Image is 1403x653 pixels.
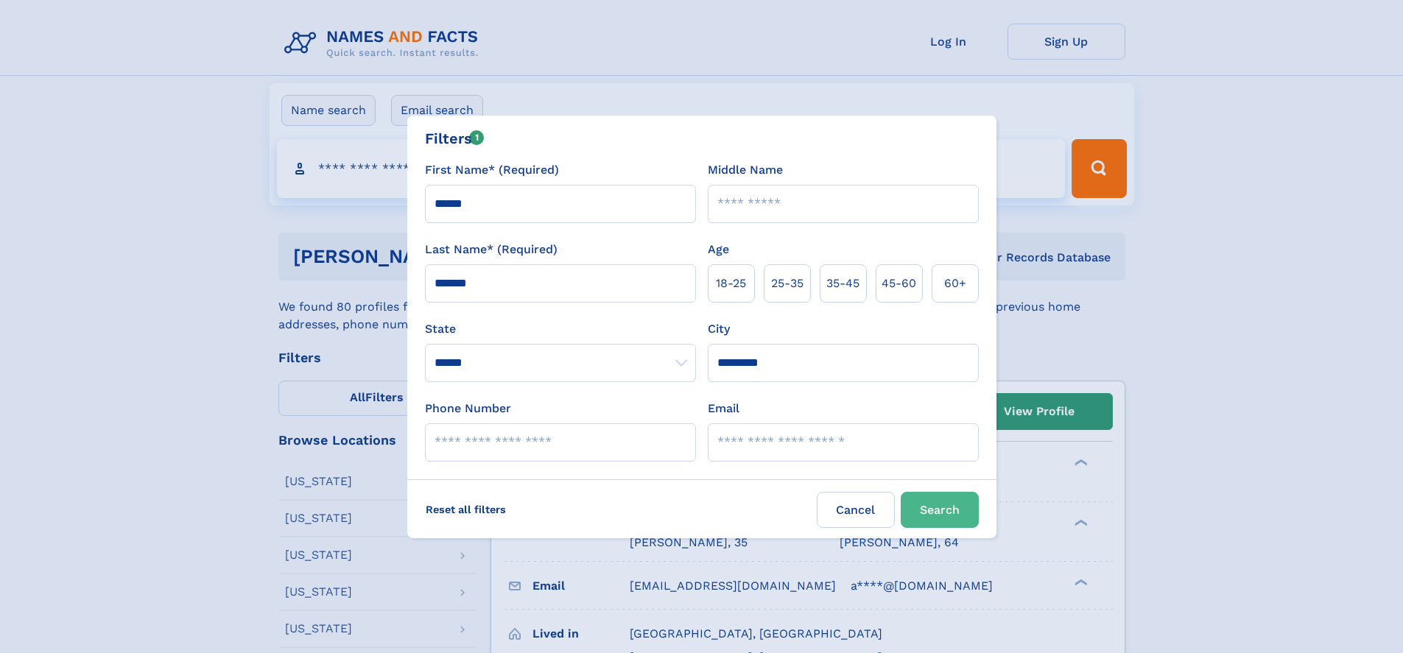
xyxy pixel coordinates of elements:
[901,492,979,528] button: Search
[716,275,746,292] span: 18‑25
[425,241,558,258] label: Last Name* (Required)
[817,492,895,528] label: Cancel
[708,320,730,338] label: City
[944,275,966,292] span: 60+
[708,241,729,258] label: Age
[425,320,696,338] label: State
[882,275,916,292] span: 45‑60
[708,161,783,179] label: Middle Name
[826,275,859,292] span: 35‑45
[425,161,559,179] label: First Name* (Required)
[425,127,485,149] div: Filters
[771,275,804,292] span: 25‑35
[416,492,516,527] label: Reset all filters
[708,400,739,417] label: Email
[425,400,511,417] label: Phone Number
